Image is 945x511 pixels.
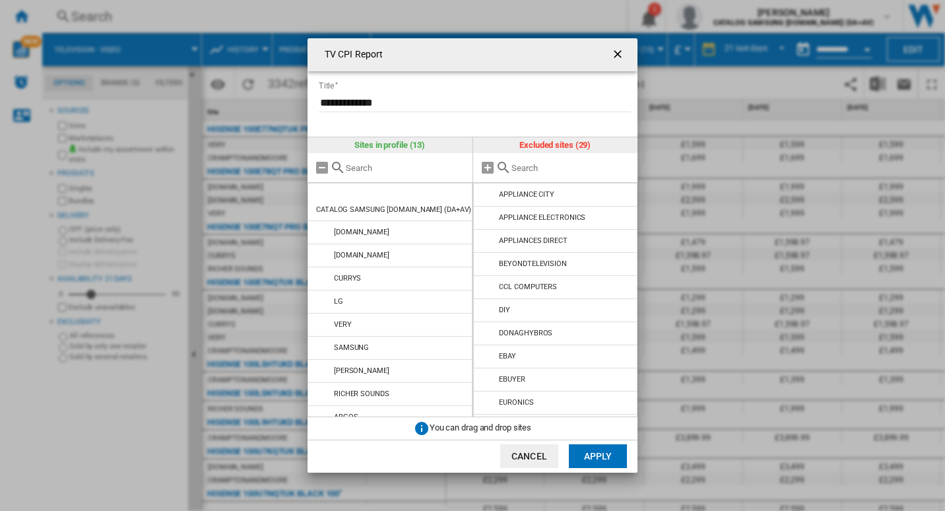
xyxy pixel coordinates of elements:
div: DIY [499,306,510,314]
div: EBUYER [499,375,525,384]
div: EURONICS [499,398,533,407]
div: CURRYS [334,274,361,283]
h4: TV CPI Report [318,48,383,61]
div: [DOMAIN_NAME] [334,251,389,259]
div: DONAGHYBROS [499,329,552,337]
span: You can drag and drop sites [430,423,531,432]
input: Search [346,163,466,173]
div: LG [334,297,343,306]
md-icon: Remove all [314,160,330,176]
div: BEYONDTELEVISION [499,259,566,268]
div: EBAY [499,352,516,360]
div: VERY [334,320,352,329]
div: SAMSUNG [334,343,369,352]
div: Excluded sites (29) [473,137,638,153]
div: CATALOG SAMSUNG [DOMAIN_NAME] (DA+AV) [316,205,471,214]
input: Search [511,163,632,173]
button: Apply [569,444,627,468]
md-icon: Add all [480,160,496,176]
div: [DOMAIN_NAME] [334,228,389,236]
div: APPLIANCE ELECTRONICS [499,213,585,222]
div: APPLIANCES DIRECT [499,236,567,245]
div: [PERSON_NAME] [334,366,389,375]
button: Cancel [500,444,558,468]
div: ARGOS [334,413,358,421]
button: getI18NText('BUTTONS.CLOSE_DIALOG') [606,42,632,68]
div: RICHER SOUNDS [334,390,389,398]
div: CCL COMPUTERS [499,283,557,291]
div: APPLIANCE CITY [499,190,554,199]
ng-md-icon: getI18NText('BUTTONS.CLOSE_DIALOG') [611,48,627,63]
div: Sites in profile (13) [308,137,472,153]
